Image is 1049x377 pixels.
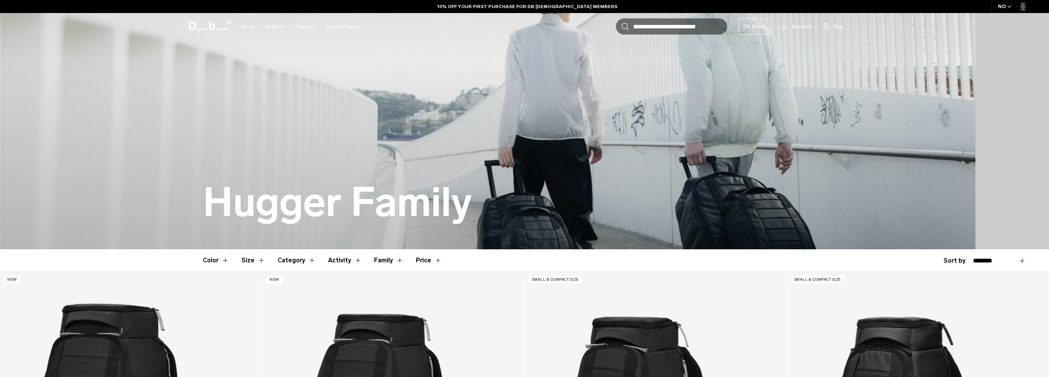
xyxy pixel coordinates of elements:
h1: Hugger Family [203,180,472,225]
button: Toggle Price [416,249,442,272]
a: Account [782,22,812,31]
a: Db Black [739,18,770,35]
span: Account [792,23,812,31]
p: Small & Compact Size [529,276,582,284]
button: Toggle Filter [374,249,404,272]
span: Bag [833,23,843,31]
button: Toggle Filter [277,249,316,272]
a: Shop [241,13,254,40]
button: Toggle Filter [328,249,362,272]
button: Bag [823,22,843,31]
p: New [266,276,282,284]
nav: Main Navigation [236,13,365,40]
a: Lost & Found [327,13,359,40]
p: New [4,276,20,284]
button: Toggle Filter [241,249,265,272]
a: Support [296,13,315,40]
a: Explore [266,13,284,40]
p: Small & Compact Size [791,276,844,284]
button: Toggle Filter [203,249,229,272]
a: 10% OFF YOUR FIRST PURCHASE FOR DB [DEMOGRAPHIC_DATA] MEMBERS [437,3,617,10]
